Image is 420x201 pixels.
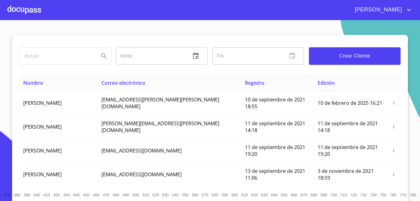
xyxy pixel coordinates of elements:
[271,193,277,197] span: 640
[42,190,52,200] button: 410
[301,193,307,197] span: 670
[409,193,416,197] span: 780
[151,190,161,200] button: 520
[318,79,335,86] span: Edición
[93,193,99,197] span: 460
[121,190,131,200] button: 490
[220,190,230,200] button: 590
[71,190,81,200] button: 440
[408,190,418,200] button: 780
[101,120,219,134] span: [PERSON_NAME][EMAIL_ADDRESS][PERSON_NAME][DOMAIN_NAME]
[269,190,279,200] button: 640
[4,193,10,197] span: 370
[122,193,129,197] span: 490
[309,190,319,200] button: 680
[329,190,339,200] button: 700
[245,96,305,110] span: 10 de septiembre de 2021 18:55
[320,193,327,197] span: 690
[318,168,374,181] span: 3 de noviembre de 2021 18:59
[73,193,79,197] span: 440
[132,193,139,197] span: 500
[23,171,62,178] span: [PERSON_NAME]
[192,193,198,197] span: 560
[12,190,22,200] button: 380
[141,190,151,200] button: 510
[231,193,238,197] span: 600
[350,5,413,15] button: account of current user
[202,193,208,197] span: 570
[101,190,111,200] button: 470
[360,193,366,197] span: 730
[259,190,269,200] button: 630
[162,193,169,197] span: 530
[212,193,218,197] span: 580
[22,190,32,200] button: 390
[299,190,309,200] button: 670
[398,190,408,200] button: 770
[281,193,287,197] span: 650
[350,193,357,197] span: 720
[180,190,190,200] button: 550
[172,193,178,197] span: 540
[113,193,119,197] span: 480
[63,193,70,197] span: 430
[378,190,388,200] button: 750
[390,193,396,197] span: 760
[245,144,305,157] span: 11 de septiembre de 2021 19:20
[101,96,219,110] span: [EMAIL_ADDRESS][PERSON_NAME][PERSON_NAME][DOMAIN_NAME]
[182,193,188,197] span: 550
[230,190,240,200] button: 600
[52,190,62,200] button: 420
[101,171,182,178] span: [EMAIL_ADDRESS][DOMAIN_NAME]
[245,168,305,181] span: 13 de septiembre de 2021 11:06
[309,47,401,65] button: Crear Cliente
[380,193,386,197] span: 750
[32,190,42,200] button: 400
[43,193,50,197] span: 410
[24,193,30,197] span: 390
[190,190,200,200] button: 560
[319,190,329,200] button: 690
[318,100,382,106] span: 10 de febrero de 2025 16:21
[358,190,368,200] button: 730
[23,123,62,130] span: [PERSON_NAME]
[83,193,89,197] span: 450
[14,193,20,197] span: 380
[318,120,378,134] span: 11 de septiembre de 2021 14:18
[339,190,349,200] button: 710
[152,193,159,197] span: 520
[23,100,62,106] span: [PERSON_NAME]
[103,193,109,197] span: 470
[33,193,40,197] span: 400
[170,190,180,200] button: 540
[261,193,268,197] span: 630
[240,190,250,200] button: 610
[279,190,289,200] button: 650
[370,193,376,197] span: 740
[111,190,121,200] button: 480
[91,190,101,200] button: 460
[245,79,264,86] span: Registro
[340,193,347,197] span: 710
[241,193,248,197] span: 610
[388,190,398,200] button: 760
[291,193,297,197] span: 660
[142,193,149,197] span: 510
[350,5,405,15] span: [PERSON_NAME]
[101,79,145,86] span: Correo electrónico
[210,190,220,200] button: 580
[318,144,378,157] span: 11 de septiembre de 2021 19:20
[311,193,317,197] span: 680
[314,52,396,60] span: Crear Cliente
[161,190,170,200] button: 530
[251,193,258,197] span: 620
[96,49,111,63] button: Search
[23,147,62,154] span: [PERSON_NAME]
[250,190,259,200] button: 620
[200,190,210,200] button: 570
[400,193,406,197] span: 770
[330,193,337,197] span: 700
[349,190,358,200] button: 720
[131,190,141,200] button: 500
[23,79,43,86] span: Nombre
